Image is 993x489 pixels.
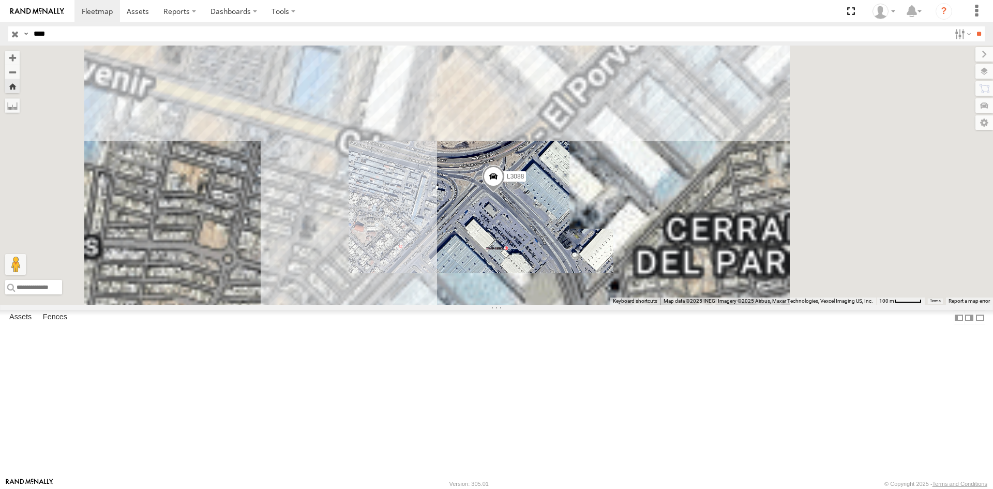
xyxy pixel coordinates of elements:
span: L3088 [507,172,524,180]
div: Roberto Garcia [869,4,899,19]
label: Map Settings [975,115,993,130]
button: Keyboard shortcuts [613,298,657,305]
label: Dock Summary Table to the Left [954,310,964,325]
label: Assets [4,310,37,325]
span: 100 m [879,298,894,304]
i: ? [936,3,952,20]
a: Report a map error [949,298,990,304]
a: Terms [930,299,941,303]
span: Map data ©2025 INEGI Imagery ©2025 Airbus, Maxar Technologies, Vexcel Imaging US, Inc. [664,298,873,304]
label: Fences [38,310,72,325]
button: Zoom Home [5,79,20,93]
div: Version: 305.01 [449,481,489,487]
label: Search Query [22,26,30,41]
img: rand-logo.svg [10,8,64,15]
label: Search Filter Options [951,26,973,41]
div: © Copyright 2025 - [884,481,987,487]
label: Measure [5,98,20,113]
label: Dock Summary Table to the Right [964,310,974,325]
a: Visit our Website [6,479,53,489]
button: Map Scale: 100 m per 49 pixels [876,298,925,305]
label: Hide Summary Table [975,310,985,325]
a: Terms and Conditions [932,481,987,487]
button: Drag Pegman onto the map to open Street View [5,254,26,275]
button: Zoom in [5,51,20,65]
button: Zoom out [5,65,20,79]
